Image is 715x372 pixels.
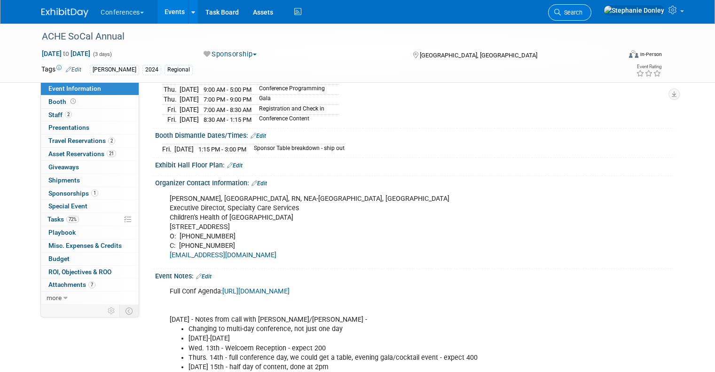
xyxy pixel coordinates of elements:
a: Edit [251,180,267,187]
td: Fri. [162,144,174,154]
a: Search [548,4,591,21]
a: Budget [41,253,139,265]
td: [DATE] [174,144,194,154]
div: In-Person [640,51,662,58]
a: Playbook [41,226,139,239]
li: Thurs. 14th - full conference day, we could get a table, evening gala/cocktail event - expect 400 [189,353,567,363]
span: (3 days) [92,51,112,57]
div: 2024 [142,65,161,75]
span: 7:00 AM - 8:30 AM [204,106,251,113]
td: Fri. [162,104,180,115]
div: Exhibit Hall Floor Plan: [155,158,674,170]
span: Giveaways [48,163,79,171]
span: 21 [107,150,116,157]
a: Special Event [41,200,139,213]
span: Booth not reserved yet [69,98,78,105]
a: Asset Reservations21 [41,148,139,160]
td: Conference Content [253,115,339,125]
a: more [41,292,139,304]
a: Event Information [41,82,139,95]
a: ROI, Objectives & ROO [41,266,139,278]
span: Search [561,9,582,16]
td: Toggle Event Tabs [120,305,139,317]
span: Budget [48,255,70,262]
span: more [47,294,62,301]
a: Edit [251,133,266,139]
td: Gala [253,95,339,105]
a: Giveaways [41,161,139,174]
img: Format-Inperson.png [629,50,638,58]
span: Booth [48,98,78,105]
a: Travel Reservations2 [41,135,139,147]
img: Stephanie Donley [604,5,665,16]
a: Edit [66,66,81,73]
td: Thu. [162,84,180,95]
li: [DATE] 15th - half day of content, done at 2pm [189,363,567,372]
a: Booth [41,95,139,108]
span: Sponsorships [48,190,98,197]
span: 1 [91,190,98,197]
li: [DATE]-[DATE] [189,334,567,343]
span: Special Event [48,202,87,210]
span: 2 [65,111,72,118]
img: ExhibitDay [41,8,88,17]
td: Fri. [162,115,180,125]
span: to [62,50,71,57]
button: Sponsorship [200,49,260,59]
li: Changing to multi-day conference, not just one day [189,325,567,334]
span: 8:30 AM - 1:15 PM [204,116,251,123]
span: Playbook [48,229,76,236]
span: [DATE] [DATE] [41,49,91,58]
span: 7:00 PM - 9:00 PM [204,96,251,103]
span: Presentations [48,124,89,131]
a: Attachments7 [41,278,139,291]
td: Conference Programming [253,84,339,95]
span: 1:15 PM - 3:00 PM [198,146,246,153]
td: Thu. [162,95,180,105]
td: [DATE] [180,84,199,95]
div: Regional [165,65,193,75]
span: [GEOGRAPHIC_DATA], [GEOGRAPHIC_DATA] [420,52,537,59]
td: [DATE] [180,104,199,115]
a: Presentations [41,121,139,134]
a: Staff2 [41,109,139,121]
span: Event Information [48,85,101,92]
span: 9:00 AM - 5:00 PM [204,86,251,93]
div: Booth Dismantle Dates/Times: [155,128,674,141]
a: Tasks72% [41,213,139,226]
span: Misc. Expenses & Credits [48,242,122,249]
a: [EMAIL_ADDRESS][DOMAIN_NAME] [170,251,276,259]
span: Staff [48,111,72,119]
a: Misc. Expenses & Credits [41,239,139,252]
div: Event Rating [636,64,661,69]
span: 72% [66,216,79,223]
td: Registration and Check in [253,104,339,115]
a: [URL][DOMAIN_NAME] [222,287,290,295]
div: [PERSON_NAME] [90,65,139,75]
span: ROI, Objectives & ROO [48,268,111,276]
td: [DATE] [180,95,199,105]
td: Personalize Event Tab Strip [103,305,120,317]
span: 2 [108,137,115,144]
td: Sponsor Table breakdown - ship out [248,144,345,154]
a: Edit [227,162,243,169]
div: Event Format [570,49,662,63]
div: ACHE SoCal Annual [39,28,609,45]
td: Tags [41,64,81,75]
span: Asset Reservations [48,150,116,158]
a: Edit [196,273,212,280]
a: Sponsorships1 [41,187,139,200]
li: Wed. 13th - Welcoem Reception - expect 200 [189,344,567,353]
span: 7 [88,281,95,288]
span: Attachments [48,281,95,288]
div: [PERSON_NAME], [GEOGRAPHIC_DATA], RN, NEA-[GEOGRAPHIC_DATA], [GEOGRAPHIC_DATA] Executive Director... [163,190,573,265]
div: Organizer Contact Information: [155,176,674,188]
span: Travel Reservations [48,137,115,144]
td: [DATE] [180,115,199,125]
a: Shipments [41,174,139,187]
span: Shipments [48,176,80,184]
div: Event Notes: [155,269,674,281]
span: Tasks [47,215,79,223]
